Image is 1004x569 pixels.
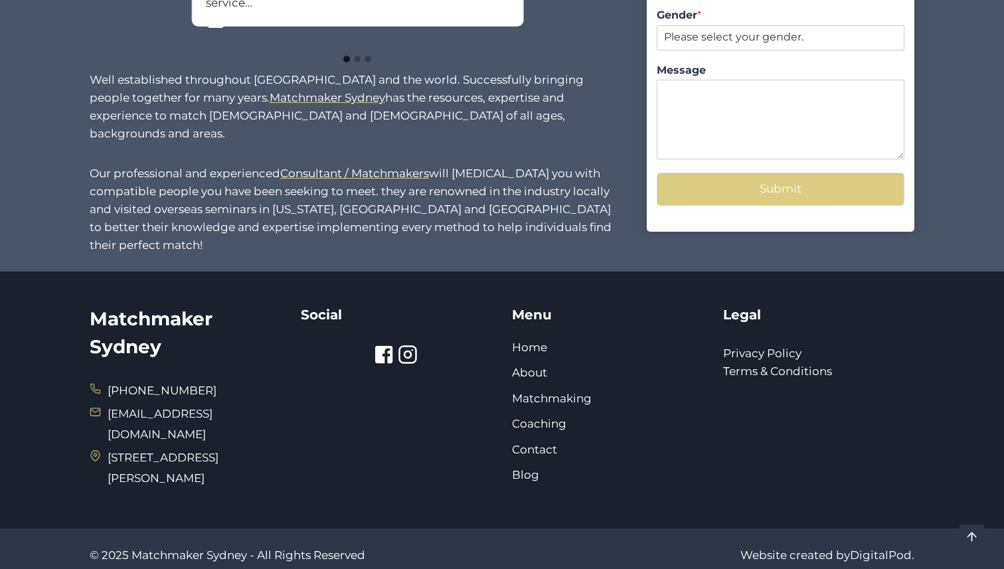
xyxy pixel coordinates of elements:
[90,546,492,564] p: © 2025 Matchmaker Sydney - All Rights Reserved
[723,347,801,360] a: Privacy Policy
[657,64,904,78] label: Message
[512,443,557,456] a: Contact
[270,91,385,104] a: Matchmaker Sydney
[280,167,429,180] a: Consultant / Matchmakers
[850,548,912,562] a: DigitalPod
[512,341,547,354] a: Home
[512,392,592,405] a: Matchmaking
[960,525,984,549] a: Scroll to top
[365,56,371,62] button: Go to slide 3
[512,546,914,564] p: Website created by .
[657,173,904,205] button: Submit
[90,165,626,255] p: Our professional and experienced will [MEDICAL_DATA] you with compatible people you have been see...
[512,468,539,481] a: Blog
[301,305,492,325] h5: Social
[723,365,832,378] a: Terms & Conditions
[343,56,350,62] button: Go to slide 1
[512,417,566,430] a: Coaching
[657,9,904,23] label: Gender
[354,56,361,62] button: Go to slide 2
[108,384,216,397] a: [PHONE_NUMBER]
[90,53,626,64] ul: Select a slide to show
[90,71,626,143] p: Well established throughout [GEOGRAPHIC_DATA] and the world. Successfully bringing people togethe...
[108,447,281,488] span: [STREET_ADDRESS][PERSON_NAME]
[108,407,212,441] a: [EMAIL_ADDRESS][DOMAIN_NAME]
[512,366,547,379] a: About
[90,305,281,361] h2: Matchmaker Sydney
[723,305,914,325] h5: Legal
[512,305,703,325] h5: Menu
